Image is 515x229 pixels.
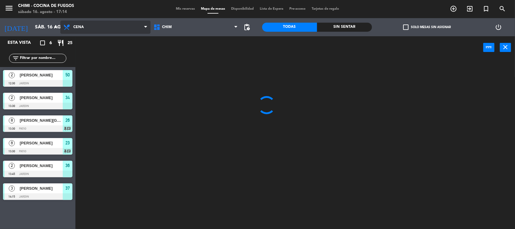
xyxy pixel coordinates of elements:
[18,9,74,15] div: sábado 16. agosto - 17:14
[262,23,317,32] div: Todas
[173,7,198,11] span: Mis reservas
[317,23,372,32] div: Sin sentar
[68,40,72,47] span: 25
[9,72,15,78] span: 2
[20,163,63,169] span: [PERSON_NAME]
[483,43,494,52] button: power_input
[466,5,473,12] i: exit_to_app
[20,95,63,101] span: [PERSON_NAME]
[502,44,509,51] i: close
[9,163,15,169] span: 2
[57,39,64,47] i: restaurant
[403,24,409,30] span: check_box_outline_blank
[499,5,506,12] i: search
[5,4,14,13] i: menu
[65,185,70,192] span: 37
[52,24,59,31] i: arrow_drop_down
[9,140,15,146] span: 8
[20,72,63,78] span: [PERSON_NAME]
[198,7,228,11] span: Mapa de mesas
[286,7,309,11] span: Pre-acceso
[20,185,63,192] span: [PERSON_NAME]
[9,185,15,192] span: 3
[500,43,511,52] button: close
[19,55,66,62] input: Filtrar por nombre...
[403,24,451,30] label: Solo mesas sin asignar
[495,24,502,31] i: power_settings_new
[12,55,19,62] i: filter_list
[20,117,63,124] span: [PERSON_NAME][GEOGRAPHIC_DATA]
[65,117,70,124] span: 26
[309,7,342,11] span: Tarjetas de regalo
[162,25,172,29] span: Chim
[65,139,70,147] span: 23
[450,5,457,12] i: add_circle_outline
[228,7,257,11] span: Disponibilidad
[65,162,70,169] span: 36
[482,5,490,12] i: turned_in_not
[73,25,84,29] span: Cena
[3,39,43,47] div: Esta vista
[20,140,63,146] span: [PERSON_NAME]
[243,24,251,31] span: pending_actions
[5,4,14,15] button: menu
[485,44,493,51] i: power_input
[18,3,74,9] div: CHIMI - Cocina de Fuegos
[257,7,286,11] span: Lista de Espera
[9,95,15,101] span: 2
[49,40,52,47] span: 6
[65,71,70,79] span: 50
[65,94,70,101] span: 34
[39,39,46,47] i: crop_square
[9,118,15,124] span: 8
